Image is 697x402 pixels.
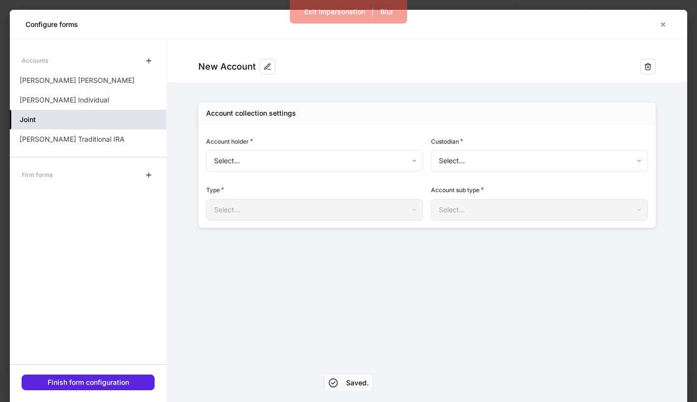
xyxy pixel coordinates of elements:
[206,136,253,146] h6: Account holder
[380,8,393,15] div: Blur
[304,8,365,15] div: Exit Impersonation
[206,199,423,221] div: Select...
[10,110,166,129] a: Joint
[346,378,369,388] h5: Saved.
[206,150,423,172] div: Select...
[198,61,256,73] div: New Account
[206,185,224,195] h6: Type
[431,185,484,195] h6: Account sub type
[20,115,36,125] h5: Joint
[22,375,155,390] button: Finish form configuration
[26,20,78,29] h5: Configure forms
[22,166,53,183] div: Firm forms
[20,75,134,85] p: [PERSON_NAME] [PERSON_NAME]
[48,379,129,386] div: Finish form configuration
[20,95,109,105] p: [PERSON_NAME] Individual
[20,134,125,144] p: [PERSON_NAME] Traditional IRA
[431,199,647,221] div: Select...
[10,129,166,149] a: [PERSON_NAME] Traditional IRA
[206,108,296,118] div: Account collection settings
[10,71,166,90] a: [PERSON_NAME] [PERSON_NAME]
[431,136,463,146] h6: Custodian
[22,52,48,69] div: Accounts
[431,150,647,172] div: Select...
[10,90,166,110] a: [PERSON_NAME] Individual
